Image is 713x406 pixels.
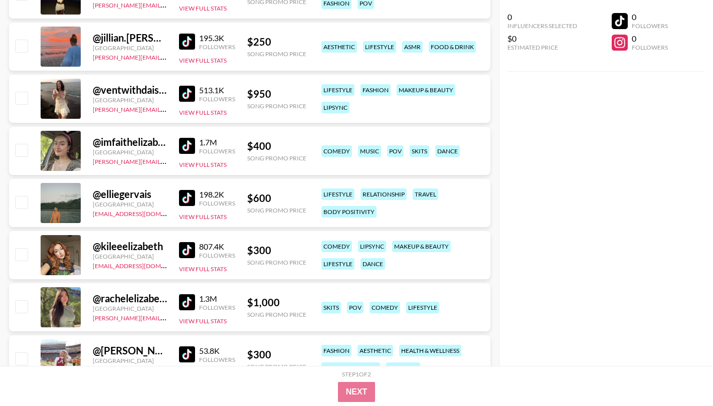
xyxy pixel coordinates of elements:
div: $ 600 [247,192,306,205]
div: [GEOGRAPHIC_DATA] [93,253,167,260]
div: food & drink [429,41,476,53]
div: @ elliegervais [93,188,167,200]
button: View Full Stats [179,109,227,116]
div: music [358,145,381,157]
div: Step 1 of 2 [342,370,371,378]
div: Song Promo Price [247,207,306,214]
div: aesthetic [358,345,393,356]
a: [PERSON_NAME][EMAIL_ADDRESS][DOMAIN_NAME] [93,312,241,322]
div: pov [387,145,404,157]
div: Followers [199,95,235,103]
a: [PERSON_NAME][EMAIL_ADDRESS][PERSON_NAME][DOMAIN_NAME] [93,52,289,61]
div: asmr [402,41,423,53]
div: Influencers Selected [507,22,577,30]
img: TikTok [179,346,195,362]
img: TikTok [179,86,195,102]
div: Followers [199,147,235,155]
div: lifestyle [321,258,354,270]
div: [GEOGRAPHIC_DATA] [93,44,167,52]
div: lifestyle [363,41,396,53]
a: [PERSON_NAME][EMAIL_ADDRESS][DOMAIN_NAME] [93,104,241,113]
div: 0 [632,34,668,44]
div: Song Promo Price [247,154,306,162]
iframe: Drift Widget Chat Controller [663,356,701,394]
div: 513.1K [199,85,235,95]
button: View Full Stats [179,317,227,325]
div: makeup & beauty [392,241,451,252]
div: @ ventwithdaisy2 [93,84,167,96]
img: TikTok [179,242,195,258]
div: skits [410,145,429,157]
div: $ 300 [247,244,306,257]
div: Followers [199,356,235,363]
div: Followers [199,43,235,51]
div: Song Promo Price [247,50,306,58]
div: relationship [361,188,407,200]
div: $ 250 [247,36,306,48]
div: $0 [507,34,577,44]
div: fashion [321,345,351,356]
div: Song Promo Price [247,311,306,318]
div: Followers [199,252,235,259]
div: fashion [361,84,391,96]
div: [GEOGRAPHIC_DATA] [93,200,167,208]
div: skits [321,302,341,313]
div: Followers [632,44,668,51]
div: 195.3K [199,33,235,43]
div: Followers [199,304,235,311]
div: travel [413,188,438,200]
div: @ [PERSON_NAME].brownnnn [93,344,167,357]
div: @ kileeelizabeth [93,240,167,253]
button: View Full Stats [179,265,227,273]
button: View Full Stats [179,5,227,12]
div: @ imfaithelizabeth [93,136,167,148]
div: [GEOGRAPHIC_DATA] [93,96,167,104]
div: 53.8K [199,346,235,356]
a: [EMAIL_ADDRESS][DOMAIN_NAME] [93,260,194,270]
div: 807.4K [199,242,235,252]
div: 1.3M [199,294,235,304]
div: aesthetic [321,41,357,53]
button: Next [338,382,376,402]
button: View Full Stats [179,161,227,168]
div: Song Promo Price [247,102,306,110]
div: body positivity [321,206,377,218]
div: Song Promo Price [247,259,306,266]
div: [GEOGRAPHIC_DATA] [93,357,167,364]
div: pov [347,302,364,313]
div: comedy [321,145,352,157]
div: lifestyle [321,84,354,96]
div: makeup & beauty [321,362,380,374]
a: [PERSON_NAME][EMAIL_ADDRESS][DOMAIN_NAME] [93,156,241,165]
div: comedy [370,302,400,313]
div: 0 [507,12,577,22]
button: View Full Stats [179,57,227,64]
div: @ jillian.[PERSON_NAME] [93,32,167,44]
img: TikTok [179,294,195,310]
div: dance [435,145,460,157]
div: dance [361,258,385,270]
div: makeup & beauty [397,84,455,96]
div: 1.7M [199,137,235,147]
div: Followers [632,22,668,30]
div: $ 1,000 [247,296,306,309]
div: Estimated Price [507,44,577,51]
div: $ 300 [247,348,306,361]
div: Song Promo Price [247,363,306,370]
div: @ rachelelizabethx0 [93,292,167,305]
div: $ 950 [247,88,306,100]
button: View Full Stats [179,213,227,221]
a: [EMAIL_ADDRESS][DOMAIN_NAME] [93,208,194,218]
div: comedy [321,241,352,252]
div: $ 400 [247,140,306,152]
div: 0 [632,12,668,22]
div: Followers [199,199,235,207]
div: [GEOGRAPHIC_DATA] [93,148,167,156]
div: health & wellness [399,345,461,356]
img: TikTok [179,190,195,206]
div: lifestyle [321,188,354,200]
div: lipsync [358,241,386,252]
div: lipsync [321,102,349,113]
div: haircare [386,362,420,374]
img: TikTok [179,34,195,50]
